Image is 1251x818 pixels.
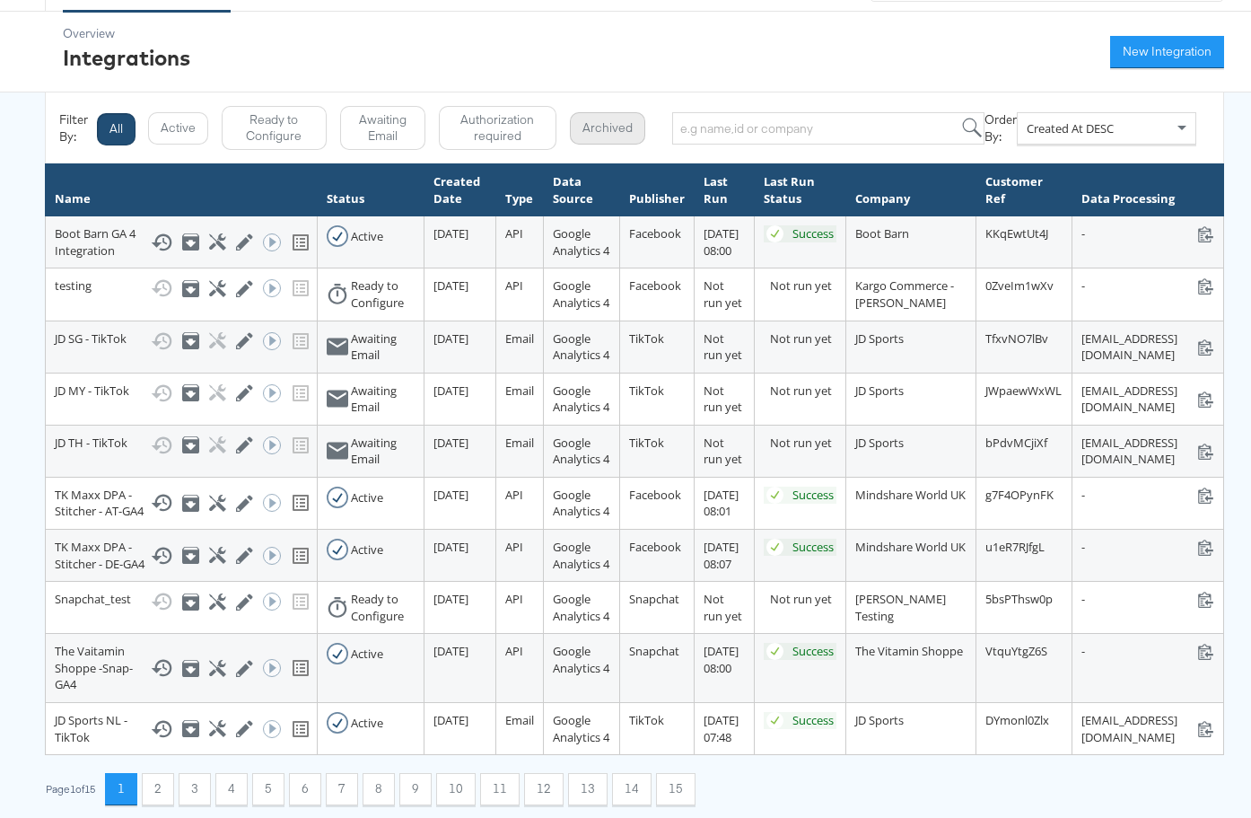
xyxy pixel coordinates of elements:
[553,435,609,468] span: Google Analytics 4
[290,545,311,567] svg: View missing tracking codes
[553,539,609,572] span: Google Analytics 4
[985,643,1047,659] span: VtquYtgZ6S
[770,330,836,347] div: Not run yet
[553,643,609,676] span: Google Analytics 4
[1081,435,1214,468] div: [EMAIL_ADDRESS][DOMAIN_NAME]
[289,773,321,805] button: 6
[629,277,681,294] span: Facebook
[505,643,523,659] span: API
[855,277,954,311] span: Kargo Commerce - [PERSON_NAME]
[770,591,836,608] div: Not run yet
[290,232,311,253] svg: View missing tracking codes
[55,435,308,456] div: JD TH - TikTok
[855,330,904,347] span: JD Sports
[855,539,966,555] span: Mindshare World UK
[792,225,834,242] div: Success
[326,773,358,805] button: 7
[976,164,1072,216] th: Customer Ref
[55,383,308,404] div: JD MY - TikTok
[59,111,96,145] div: Filter By:
[704,435,742,468] span: Not run yet
[1072,164,1224,216] th: Data Processing
[1081,383,1214,416] div: [EMAIL_ADDRESS][DOMAIN_NAME]
[495,164,543,216] th: Type
[629,383,664,399] span: TikTok
[63,25,190,42] div: Overview
[704,330,742,364] span: Not run yet
[351,435,415,468] div: Awaiting Email
[351,330,415,364] div: Awaiting Email
[55,487,308,520] div: TK Maxx DPA - Stitcher - AT-GA4
[105,773,137,805] button: 1
[505,712,534,728] span: Email
[770,435,836,452] div: Not run yet
[770,277,836,295] div: Not run yet
[855,643,963,659] span: The Vitamin Shoppe
[433,591,468,607] span: [DATE]
[985,383,1062,399] span: JWpaewWxWL
[351,277,415,311] div: Ready to Configure
[55,277,308,299] div: testing
[704,539,739,572] span: [DATE] 08:07
[1027,120,1114,136] span: Created At DESC
[985,487,1054,503] span: g7F4OPynFK
[985,277,1054,294] span: 0ZveIm1wXv
[252,773,284,805] button: 5
[179,773,211,805] button: 3
[290,657,311,679] svg: View missing tracking codes
[568,773,608,805] button: 13
[505,539,523,555] span: API
[351,489,383,506] div: Active
[1081,277,1214,295] div: -
[433,643,468,659] span: [DATE]
[629,435,664,451] span: TikTok
[55,712,308,745] div: JD Sports NL - TikTok
[505,383,534,399] span: Email
[433,330,468,347] span: [DATE]
[215,773,248,805] button: 4
[148,112,208,145] button: Active
[656,773,695,805] button: 15
[351,591,415,624] div: Ready to Configure
[142,773,174,805] button: 2
[553,225,609,259] span: Google Analytics 4
[1081,591,1214,608] div: -
[704,225,739,259] span: [DATE] 08:00
[553,487,609,520] span: Google Analytics 4
[433,539,468,555] span: [DATE]
[543,164,619,216] th: Data Source
[340,106,425,150] button: Awaiting Email
[855,383,904,399] span: JD Sports
[846,164,976,216] th: Company
[1110,36,1224,68] button: New Integration
[553,712,609,745] span: Google Analytics 4
[629,539,681,555] span: Facebook
[55,330,308,352] div: JD SG - TikTok
[433,277,468,294] span: [DATE]
[629,591,679,607] span: Snapchat
[629,225,681,242] span: Facebook
[399,773,432,805] button: 9
[985,225,1048,242] span: KKqEwtUt4J
[433,487,468,503] span: [DATE]
[704,643,739,676] span: [DATE] 08:00
[505,330,534,347] span: Email
[620,164,695,216] th: Publisher
[351,646,383,663] div: Active
[505,591,523,607] span: API
[45,783,96,796] div: Page 1 of 15
[553,330,609,364] span: Google Analytics 4
[553,383,609,416] span: Google Analytics 4
[629,643,679,659] span: Snapchat
[436,773,476,805] button: 10
[553,277,609,311] span: Google Analytics 4
[985,539,1045,555] span: u1eR7RJfgL
[55,539,308,572] div: TK Maxx DPA - Stitcher - DE-GA4
[792,487,834,504] div: Success
[855,712,904,728] span: JD Sports
[363,773,395,805] button: 8
[792,712,834,729] div: Success
[97,113,136,145] button: All
[855,591,946,624] span: [PERSON_NAME] Testing
[1081,225,1214,242] div: -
